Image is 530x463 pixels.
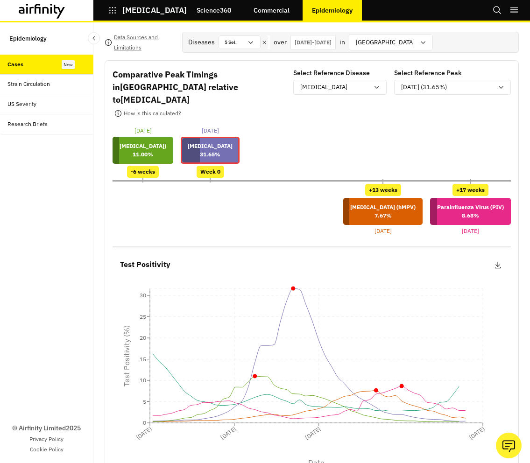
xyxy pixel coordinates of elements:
[188,150,233,159] p: 31.65 %
[202,126,219,135] p: [DATE]
[122,6,187,14] p: [MEDICAL_DATA]
[437,211,504,220] p: 8.68 %
[304,425,322,441] tspan: [DATE]
[88,32,100,44] button: Close Sidebar
[7,60,23,69] div: Cases
[140,292,146,299] tspan: 30
[143,419,146,426] tspan: 0
[7,80,50,88] div: Strain Circulation
[9,30,47,47] p: Epidemiology
[300,83,347,92] p: [MEDICAL_DATA]
[496,433,522,458] button: Ask our analysts
[219,425,238,441] tspan: [DATE]
[114,32,175,53] p: Data Sources and Limitations
[120,142,166,150] p: [MEDICAL_DATA])
[462,227,479,235] p: [DATE]
[143,398,146,405] tspan: 5
[113,106,183,121] button: How is this calculated?
[135,425,153,441] tspan: [DATE]
[7,100,36,108] div: US Severity
[124,108,181,119] p: How is this calculated?
[120,259,170,271] p: Test Positivity
[62,60,75,69] div: New
[188,37,215,47] div: Diseases
[12,423,81,433] p: © Airfinity Limited 2025
[140,356,146,363] tspan: 15
[295,38,332,47] p: [DATE] - [DATE]
[140,313,146,320] tspan: 25
[312,7,353,14] p: Epidemiology
[350,211,416,220] p: 7.67 %
[108,2,187,18] button: [MEDICAL_DATA]
[30,445,64,454] a: Cookie Policy
[493,2,502,18] button: Search
[293,68,370,78] p: Select Reference Disease
[219,36,247,49] div: 5 Sel.
[197,166,224,178] div: Week 0
[140,377,146,384] tspan: 10
[29,435,64,443] a: Privacy Policy
[394,68,462,78] p: Select Reference Peak
[140,334,146,341] tspan: 20
[468,425,486,441] tspan: [DATE]
[274,37,287,47] p: over
[339,37,345,47] p: in
[188,142,233,150] p: [MEDICAL_DATA]
[113,68,290,106] p: Comparative Peak Timings in [GEOGRAPHIC_DATA] relative to [MEDICAL_DATA]
[437,203,504,211] p: Parainfluenza Virus (PIV)
[134,126,152,135] p: [DATE]
[120,150,166,159] p: 11.00 %
[401,83,447,92] p: [DATE] (31.65%)
[375,227,392,235] p: [DATE]
[105,35,175,50] button: Data Sources and Limitations
[452,184,488,196] div: +17 weeks
[127,166,159,178] div: -6 weeks
[365,184,401,196] div: +13 weeks
[7,120,48,128] div: Research Briefs
[122,325,131,386] tspan: Test Positivity (%)
[350,203,416,211] p: [MEDICAL_DATA] (hMPV)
